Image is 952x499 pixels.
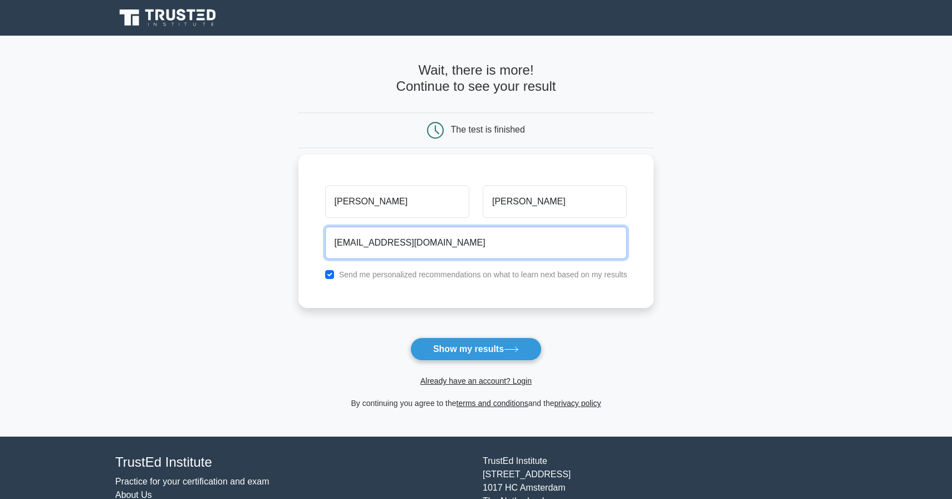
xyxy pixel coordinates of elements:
button: Show my results [410,337,542,361]
input: First name [325,185,469,218]
input: Last name [483,185,627,218]
div: The test is finished [451,125,525,134]
label: Send me personalized recommendations on what to learn next based on my results [339,270,627,279]
a: terms and conditions [457,399,528,408]
a: privacy policy [554,399,601,408]
input: Email [325,227,627,259]
h4: Wait, there is more! Continue to see your result [298,62,654,95]
h4: TrustEd Institute [115,454,469,471]
a: Already have an account? Login [420,376,532,385]
a: Practice for your certification and exam [115,477,269,486]
div: By continuing you agree to the and the [292,397,661,410]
